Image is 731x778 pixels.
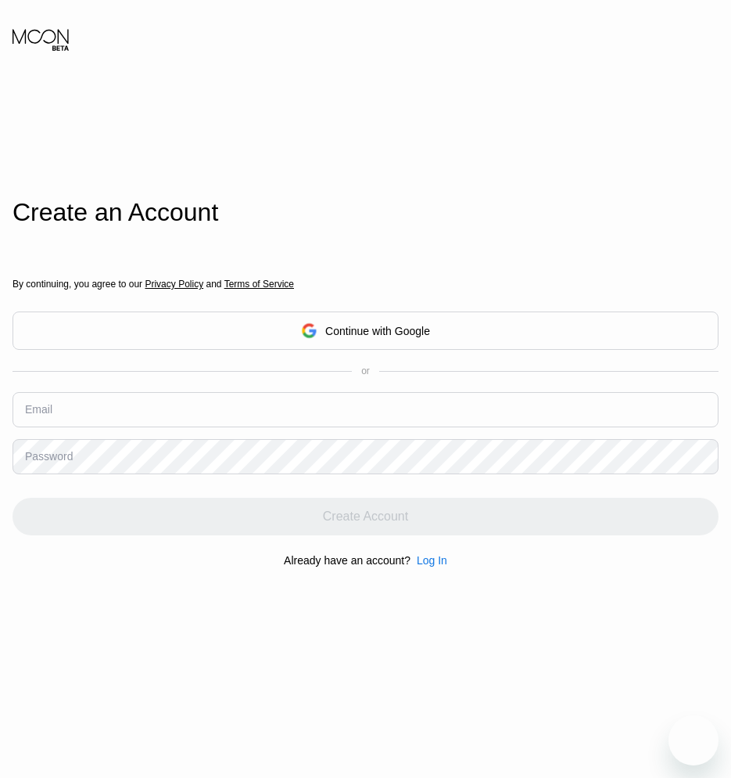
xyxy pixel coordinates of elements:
[284,554,410,567] div: Already have an account?
[25,450,73,463] div: Password
[203,279,224,290] span: and
[361,366,370,376] div: or
[13,198,718,227] div: Create an Account
[410,554,447,567] div: Log In
[13,279,718,290] div: By continuing, you agree to our
[13,312,718,350] div: Continue with Google
[25,403,52,416] div: Email
[325,325,430,337] div: Continue with Google
[668,715,718,765] iframe: Bouton de lancement de la fenêtre de messagerie
[224,279,294,290] span: Terms of Service
[417,554,447,567] div: Log In
[145,279,203,290] span: Privacy Policy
